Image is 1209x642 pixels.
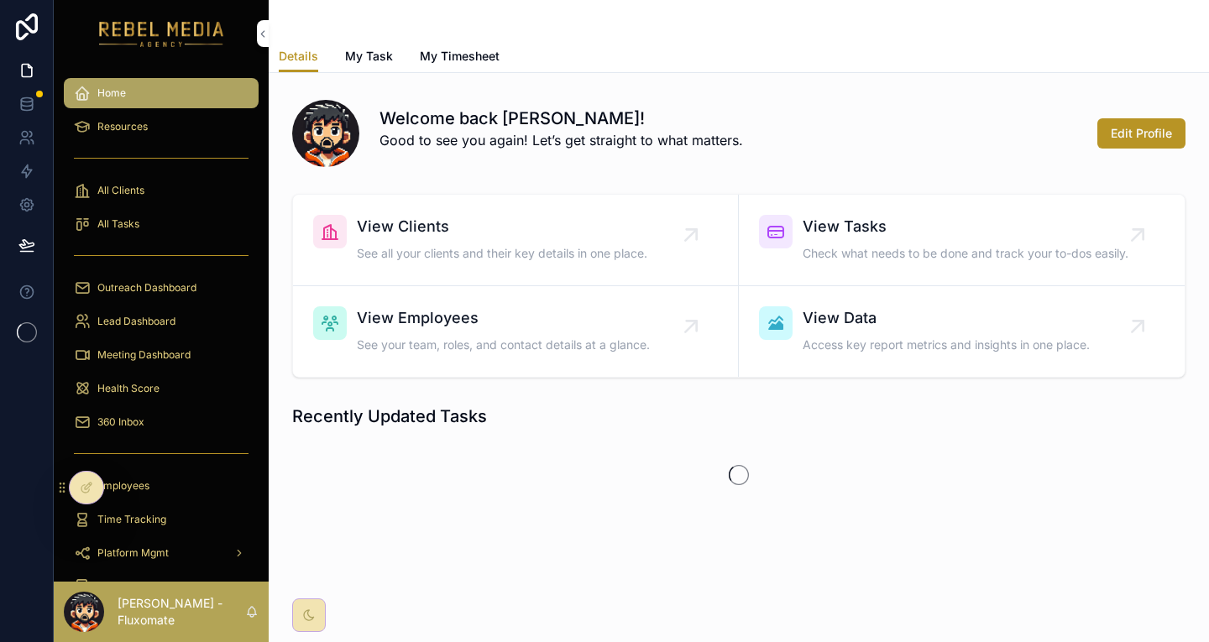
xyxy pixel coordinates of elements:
span: Time Tracking [97,513,166,526]
a: Details [279,41,318,73]
span: My Task [345,48,393,65]
span: Details [279,48,318,65]
a: View EmployeesSee your team, roles, and contact details at a glance. [293,286,739,377]
span: View Employees [357,306,650,330]
span: Home [97,86,126,100]
span: See your team, roles, and contact details at a glance. [357,337,650,353]
a: Home [64,78,259,108]
a: Platform Mgmt [64,538,259,568]
span: Check what needs to be done and track your to-dos easily. [803,245,1128,262]
div: scrollable content [54,67,269,582]
span: Health Score [97,382,160,395]
span: Meeting Dashboard [97,348,191,362]
span: View Tasks [803,215,1128,238]
img: App logo [99,20,224,47]
span: Access key report metrics and insights in one place. [803,337,1090,353]
h1: Recently Updated Tasks [292,405,487,428]
span: Lead Dashboard [97,315,175,328]
a: View ClientsSee all your clients and their key details in one place. [293,195,739,286]
span: My Timesheet [420,48,500,65]
a: Time Tracking [64,504,259,535]
a: All Clients [64,175,259,206]
span: 360 Inbox [97,415,144,429]
a: Lead Dashboard [64,306,259,337]
span: All Tasks [97,217,139,231]
h1: Welcome back [PERSON_NAME]! [379,107,743,130]
span: View Data [803,306,1090,330]
span: All Clients [97,184,144,197]
button: Edit Profile [1097,118,1185,149]
span: See all your clients and their key details in one place. [357,245,647,262]
span: Outreach Dashboard [97,281,196,295]
span: Edit Profile [1111,125,1172,142]
a: 360 Inbox [64,407,259,437]
a: Outreach Dashboard [64,273,259,303]
span: Resources [97,120,148,133]
a: Resources [64,112,259,142]
a: My Timesheet [420,41,500,75]
span: Platform Mgmt [97,546,169,560]
a: Health Score [64,373,259,404]
a: All Tasks [64,209,259,239]
p: [PERSON_NAME] - Fluxomate [118,595,245,629]
a: View DataAccess key report metrics and insights in one place. [739,286,1185,377]
a: My Task [345,41,393,75]
a: View TasksCheck what needs to be done and track your to-dos easily. [739,195,1185,286]
span: Employees [97,479,149,493]
a: Employees [64,471,259,501]
a: Meeting Dashboard [64,340,259,370]
p: Good to see you again! Let’s get straight to what matters. [379,130,743,150]
span: View Clients [357,215,647,238]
